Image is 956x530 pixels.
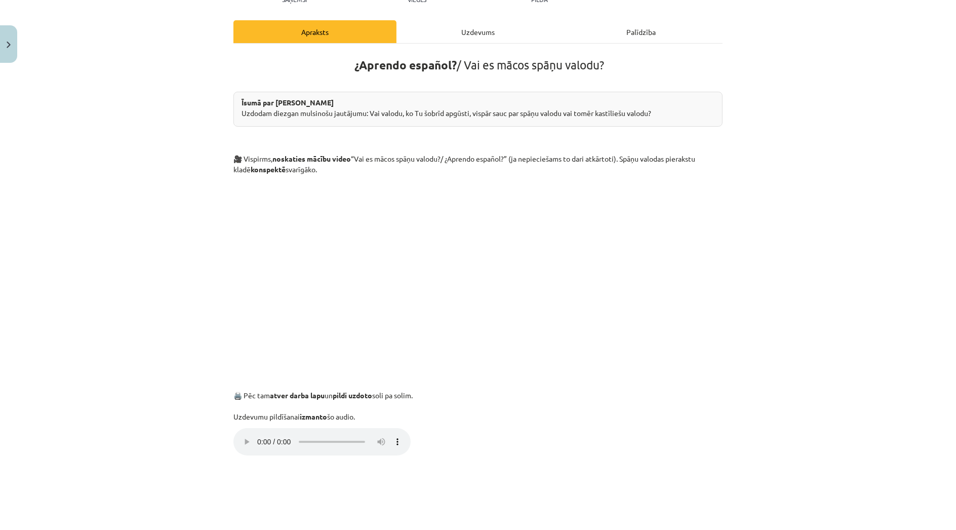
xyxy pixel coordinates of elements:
[233,372,723,422] p: 🖨️ Pēc tam un soli pa solim. Uzdevumu pildīšanai šo audio.
[272,154,351,163] strong: noskaties mācību video
[7,42,11,48] img: icon-close-lesson-0947bae3869378f0d4975bcd49f059093ad1ed9edebbc8119c70593378902aed.svg
[233,428,411,456] audio: Your browser does not support the audio element.
[233,53,723,72] h1: / Vai es mācos spāņu valodu?
[242,98,334,107] strong: Īsumā par [PERSON_NAME]
[396,20,560,43] div: Uzdevums
[233,148,723,175] p: 🎥 Vispirms, “Vai es mācos spāņu valodu?/ ¿Aprendo español?” (ja nepieciešams to dari atkārtoti). ...
[233,20,396,43] div: Apraksts
[300,412,327,421] strong: izmanto
[560,20,723,43] div: Palīdzība
[251,165,286,174] strong: konspektē
[354,58,457,72] strong: ¿Aprendo español?
[333,391,372,400] strong: pildi uzdoto
[233,92,723,127] div: Uzdodam diezgan mulsinošu jautājumu: Vai valodu, ko Tu šobrīd apgūsti, vispār sauc par spāņu valo...
[270,391,325,400] strong: atver darba lapu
